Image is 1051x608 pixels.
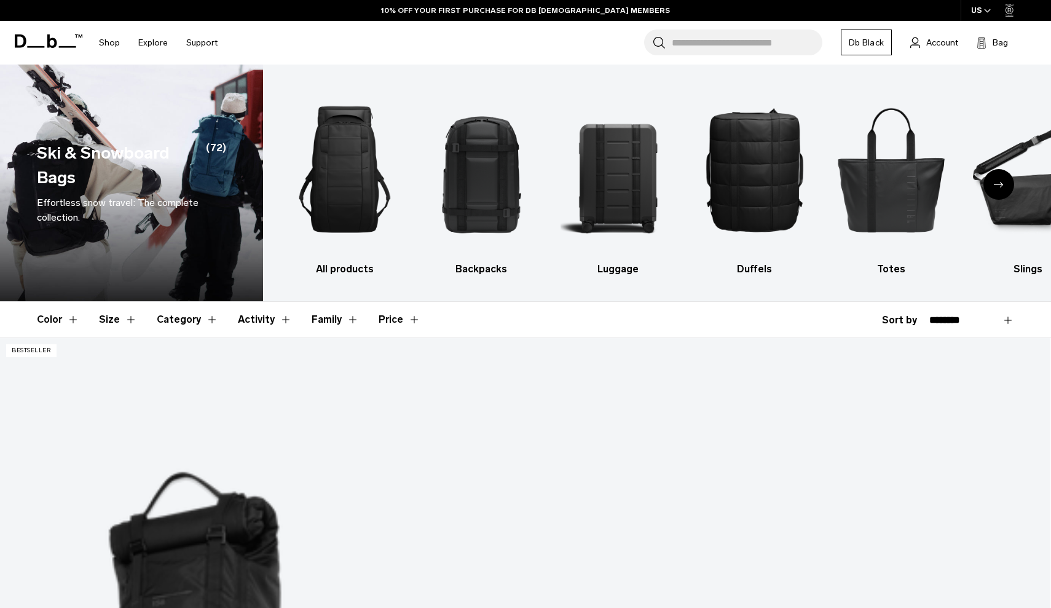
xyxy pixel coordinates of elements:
[288,83,403,277] a: Db All products
[561,83,675,256] img: Db
[90,21,227,65] nav: Main Navigation
[424,83,539,256] img: Db
[157,302,218,338] button: Toggle Filter
[424,83,539,277] li: 2 / 10
[561,262,675,277] h3: Luggage
[37,141,202,191] h1: Ski & Snowboard Bags
[697,83,812,256] img: Db
[697,262,812,277] h3: Duffels
[288,83,403,256] img: Db
[379,302,420,338] button: Toggle Price
[983,169,1014,200] div: Next slide
[697,83,812,277] li: 4 / 10
[977,35,1008,50] button: Bag
[99,21,120,65] a: Shop
[926,36,958,49] span: Account
[37,197,199,223] span: Effortless snow travel: The complete collection.
[288,262,403,277] h3: All products
[424,262,539,277] h3: Backpacks
[993,36,1008,49] span: Bag
[206,141,226,191] span: (72)
[841,30,892,55] a: Db Black
[834,262,949,277] h3: Totes
[186,21,218,65] a: Support
[381,5,670,16] a: 10% OFF YOUR FIRST PURCHASE FOR DB [DEMOGRAPHIC_DATA] MEMBERS
[238,302,292,338] button: Toggle Filter
[37,302,79,338] button: Toggle Filter
[834,83,949,256] img: Db
[138,21,168,65] a: Explore
[424,83,539,277] a: Db Backpacks
[6,344,57,357] p: Bestseller
[312,302,359,338] button: Toggle Filter
[834,83,949,277] li: 5 / 10
[561,83,675,277] li: 3 / 10
[99,302,137,338] button: Toggle Filter
[834,83,949,277] a: Db Totes
[697,83,812,277] a: Db Duffels
[561,83,675,277] a: Db Luggage
[288,83,403,277] li: 1 / 10
[910,35,958,50] a: Account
